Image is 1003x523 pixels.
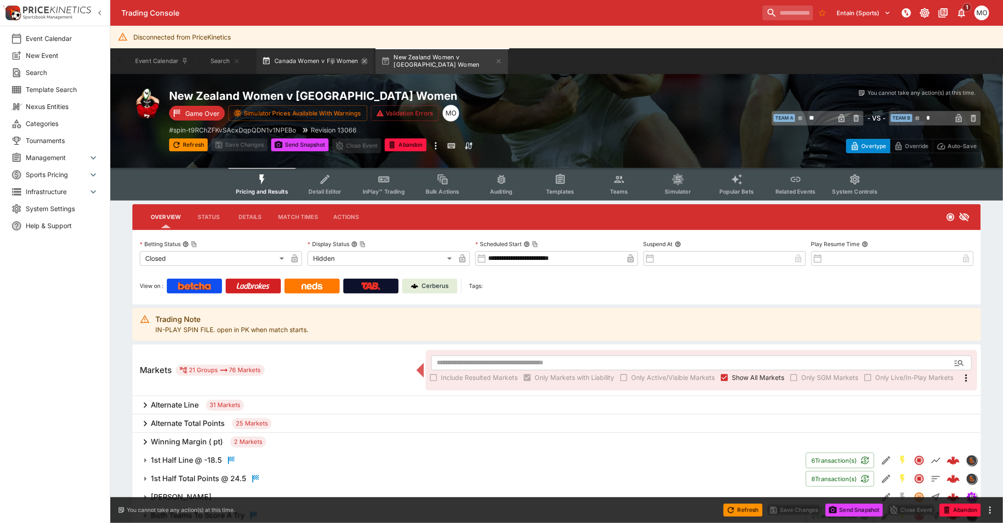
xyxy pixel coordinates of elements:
[256,48,374,74] button: Canada Women v Fiji Women
[610,188,628,195] span: Teams
[724,504,762,517] button: Refresh
[944,488,963,506] a: 2501045e-6a00-4527-bcb4-8867d878242f
[230,437,266,447] span: 2 Markets
[928,452,944,469] button: Line
[975,6,989,20] div: Mark O'Loughlan
[967,492,977,502] img: simulator
[155,314,308,325] div: Trading Note
[846,139,890,153] button: Overtype
[26,68,99,77] span: Search
[426,188,460,195] span: Bulk Actions
[351,241,358,247] button: Display StatusCopy To Clipboard
[443,105,459,121] div: Mark O'Loughlan
[26,136,99,145] span: Tournaments
[985,505,996,516] button: more
[308,240,349,248] p: Display Status
[132,470,806,488] button: 1st Half Total Points @ 24.5
[151,474,246,483] h6: 1st Half Total Points @ 24.5
[532,241,538,247] button: Copy To Clipboard
[890,139,933,153] button: Override
[867,89,975,97] p: You cannot take any action(s) at this time.
[26,102,99,111] span: Nexus Entities
[430,138,441,153] button: more
[905,141,929,151] p: Override
[966,455,977,466] div: sportingsolutions
[775,188,815,195] span: Related Events
[631,373,715,382] span: Only Active/Visible Markets
[867,113,885,123] h6: - VS -
[861,141,886,151] p: Overtype
[411,282,418,290] img: Cerberus
[151,419,225,428] h6: Alternate Total Points
[26,51,99,60] span: New Event
[143,206,188,228] button: Overview
[665,188,691,195] span: Simulator
[23,15,73,19] img: Sportsbook Management
[911,452,928,469] button: Closed
[914,455,925,466] svg: Closed
[361,282,381,290] img: TabNZ
[846,139,981,153] div: Start From
[490,188,513,195] span: Auditing
[675,241,681,247] button: Suspend At
[917,5,933,21] button: Toggle light/dark mode
[469,279,483,293] label: Tags:
[947,472,960,485] div: 1d4bf1d1-85b5-44c2-a8e2-3e1378c4877f
[232,419,272,428] span: 25 Markets
[832,188,878,195] span: System Controls
[140,279,163,293] label: View on :
[308,188,341,195] span: Detail Editor
[133,29,231,46] div: Disconnected from PriceKinetics
[946,213,955,222] svg: Closed
[132,451,806,470] button: 1st Half Line @ -18.5
[959,212,970,223] svg: Hidden
[271,138,329,151] button: Send Snapshot
[644,240,673,248] p: Suspend At
[132,488,878,506] button: [PERSON_NAME]
[948,141,977,151] p: Auto-Save
[179,365,261,376] div: 21 Groups 76 Markets
[182,241,189,247] button: Betting StatusCopy To Clipboard
[127,506,235,514] p: You cannot take any action(s) at this time.
[228,168,885,201] div: Event type filters
[911,489,928,506] button: Suspended
[719,188,754,195] span: Popular Bets
[895,452,911,469] button: SGM Enabled
[972,3,992,23] button: Mark O'Loughlan
[151,437,223,447] h6: Winning Margin ( pt)
[402,279,457,293] a: Cerberus
[271,206,325,228] button: Match Times
[169,125,296,135] p: Copy To Clipboard
[151,455,222,465] h6: 1st Half Line @ -18.5
[26,153,88,162] span: Management
[140,251,287,266] div: Closed
[878,489,895,506] button: Edit Detail
[862,241,868,247] button: Play Resume Time
[385,138,426,151] button: Abandon
[953,5,970,21] button: Notifications
[376,48,508,74] button: New Zealand Women v [GEOGRAPHIC_DATA] Women
[878,471,895,487] button: Edit Detail
[371,105,439,121] button: Validation Errors
[206,401,244,410] span: 31 Markets
[801,373,858,382] span: Only SGM Markets
[229,206,271,228] button: Details
[947,472,960,485] img: logo-cerberus--red.svg
[928,489,944,506] button: Straight
[895,489,911,506] button: SGM Disabled
[732,373,784,382] span: Show All Markets
[185,109,219,118] p: Game Over
[228,105,367,121] button: Simulator Prices Available With Warnings
[815,6,830,20] button: No Bookmarks
[23,6,91,13] img: PriceKinetics
[524,241,530,247] button: Scheduled StartCopy To Clipboard
[933,139,981,153] button: Auto-Save
[308,251,455,266] div: Hidden
[895,471,911,487] button: SGM Enabled
[763,6,813,20] input: search
[967,455,977,466] img: sportingsolutions
[130,48,194,74] button: Event Calendar
[26,85,99,94] span: Template Search
[26,204,99,213] span: System Settings
[911,471,928,487] button: Closed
